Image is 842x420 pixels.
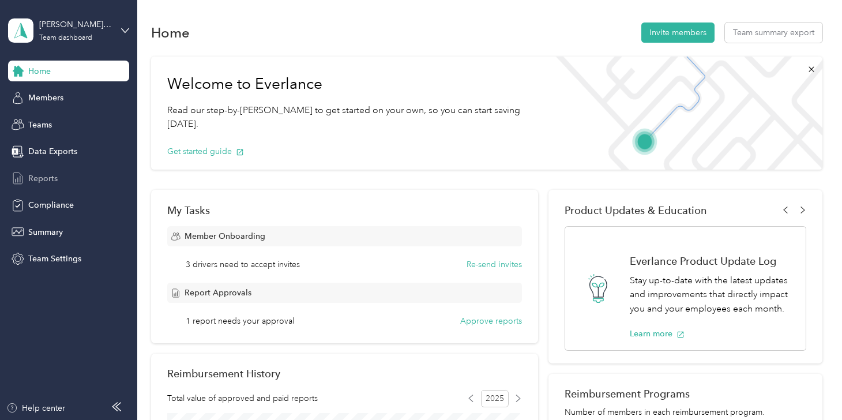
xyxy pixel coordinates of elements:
[630,255,794,267] h1: Everlance Product Update Log
[185,230,265,242] span: Member Onboarding
[725,22,822,43] button: Team summary export
[28,253,81,265] span: Team Settings
[481,390,509,407] span: 2025
[6,402,65,414] button: Help center
[641,22,715,43] button: Invite members
[167,103,529,132] p: Read our step-by-[PERSON_NAME] to get started on your own, so you can start saving [DATE].
[28,199,74,211] span: Compliance
[39,18,111,31] div: [PERSON_NAME]'s Team
[167,367,280,380] h2: Reimbursement History
[39,35,92,42] div: Team dashboard
[777,355,842,420] iframe: Everlance-gr Chat Button Frame
[565,406,806,418] p: Number of members in each reimbursement program.
[28,92,63,104] span: Members
[545,57,822,170] img: Welcome to everlance
[28,226,63,238] span: Summary
[28,119,52,131] span: Teams
[186,315,294,327] span: 1 report needs your approval
[630,328,685,340] button: Learn more
[28,145,77,157] span: Data Exports
[167,204,522,216] div: My Tasks
[151,27,190,39] h1: Home
[630,273,794,316] p: Stay up-to-date with the latest updates and improvements that directly impact you and your employ...
[167,392,318,404] span: Total value of approved and paid reports
[28,65,51,77] span: Home
[185,287,251,299] span: Report Approvals
[167,145,244,157] button: Get started guide
[28,172,58,185] span: Reports
[565,388,806,400] h2: Reimbursement Programs
[186,258,300,271] span: 3 drivers need to accept invites
[460,315,522,327] button: Approve reports
[467,258,522,271] button: Re-send invites
[565,204,707,216] span: Product Updates & Education
[167,75,529,93] h1: Welcome to Everlance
